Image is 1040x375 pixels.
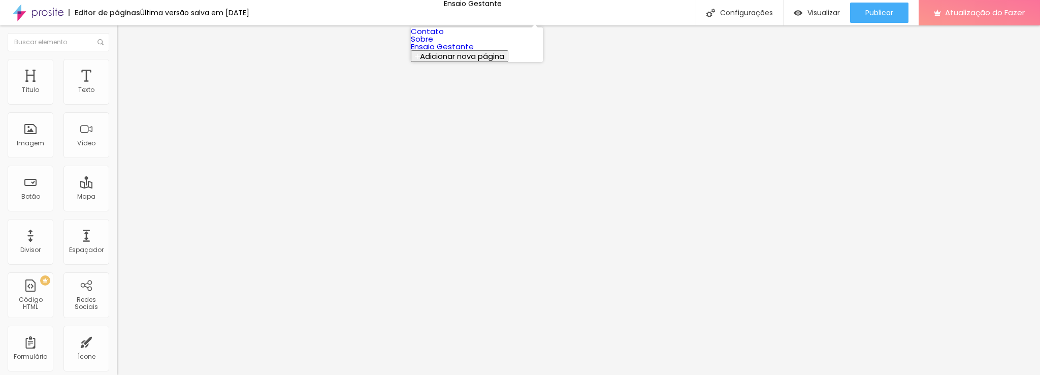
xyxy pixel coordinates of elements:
font: Ícone [78,352,95,361]
button: Publicar [850,3,908,23]
font: Texto [78,85,94,94]
img: view-1.svg [794,9,802,17]
font: Formulário [14,352,47,361]
font: Visualizar [807,8,840,18]
a: Sobre [411,34,433,44]
font: Última versão salva em [DATE] [140,8,249,18]
iframe: Editor [117,25,1040,375]
font: Divisor [20,245,41,254]
font: Código HTML [19,295,43,311]
font: Atualização do Fazer [945,7,1025,18]
font: Adicionar nova página [420,51,504,61]
img: Ícone [97,39,104,45]
img: Ícone [706,9,715,17]
button: Adicionar nova página [411,50,508,62]
font: Vídeo [77,139,95,147]
font: Editor de páginas [75,8,140,18]
button: Visualizar [784,3,850,23]
a: Contato [411,26,444,37]
font: Imagem [17,139,44,147]
font: Configurações [720,8,773,18]
font: Espaçador [69,245,104,254]
a: Ensaio Gestante [411,41,474,52]
font: Título [22,85,39,94]
font: Botão [21,192,40,201]
font: Redes Sociais [75,295,98,311]
font: Publicar [865,8,893,18]
input: Buscar elemento [8,33,109,51]
font: Mapa [77,192,95,201]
